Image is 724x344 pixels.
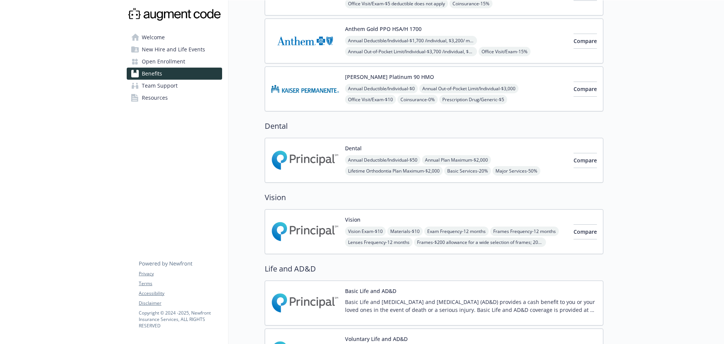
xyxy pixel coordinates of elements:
a: Accessibility [139,290,222,297]
span: Annual Out-of-Pocket Limit/Individual - $3,700 /individual, $3,700/ member [345,47,477,56]
a: Benefits [127,68,222,80]
button: Compare [574,82,597,97]
span: Annual Deductible/Individual - $0 [345,84,418,93]
p: Basic Life and [MEDICAL_DATA] and [MEDICAL_DATA] (AD&D) provides a cash benefit to you or your lo... [345,298,597,314]
span: Annual Deductible/Individual - $50 [345,155,420,165]
p: Copyright © 2024 - 2025 , Newfront Insurance Services, ALL RIGHTS RESERVED [139,310,222,329]
h2: Vision [265,192,603,203]
button: Compare [574,153,597,168]
span: Compare [574,85,597,93]
a: Welcome [127,31,222,43]
img: Kaiser Permanente Insurance Company carrier logo [271,73,339,105]
span: Welcome [142,31,165,43]
a: Privacy [139,270,222,277]
h2: Life and AD&D [265,263,603,275]
span: Lenses Frequency - 12 months [345,238,413,247]
button: Compare [574,34,597,49]
span: Compare [574,228,597,235]
a: Disclaimer [139,300,222,307]
a: Open Enrollment [127,56,222,68]
button: Anthem Gold PPO HSA/H 1700 [345,25,422,33]
span: Annual Plan Maximum - $2,000 [422,155,491,165]
span: Lifetime Orthodontia Plan Maximum - $2,000 [345,166,443,176]
img: Principal Financial Group Inc carrier logo [271,216,339,248]
span: Exam Frequency - 12 months [424,227,489,236]
a: Team Support [127,80,222,92]
span: Coinsurance - 0% [397,95,438,104]
h2: Dental [265,120,603,132]
img: Principal Financial Group Inc carrier logo [271,287,339,319]
a: Resources [127,92,222,104]
span: Annual Out-of-Pocket Limit/Individual - $3,000 [419,84,518,93]
span: Prescription Drug/Generic - $5 [439,95,507,104]
span: Frames Frequency - 12 months [490,227,559,236]
button: Dental [345,144,362,152]
span: Basic Services - 20% [444,166,491,176]
a: New Hire and Life Events [127,43,222,56]
span: New Hire and Life Events [142,43,205,56]
span: Annual Deductible/Individual - $1,700 /individual, $3,200/ member [345,36,477,45]
span: Resources [142,92,168,104]
span: Team Support [142,80,178,92]
span: Materials - $10 [387,227,423,236]
button: Vision [345,216,360,224]
img: Principal Financial Group Inc carrier logo [271,144,339,176]
img: Anthem Blue Cross carrier logo [271,25,339,57]
span: Compare [574,37,597,45]
a: Terms [139,280,222,287]
span: Office Visit/Exam - 15% [479,47,531,56]
button: Basic Life and AD&D [345,287,396,295]
span: Compare [574,157,597,164]
span: Benefits [142,68,162,80]
button: Compare [574,224,597,239]
span: Open Enrollment [142,56,185,68]
span: Office Visit/Exam - $10 [345,95,396,104]
button: [PERSON_NAME] Platinum 90 HMO [345,73,434,81]
span: Major Services - 50% [492,166,540,176]
button: Voluntary Life and AD&D [345,335,408,343]
span: Frames - $200 allowance for a wide selection of frames; 20% off amount over allowance [414,238,546,247]
span: Vision Exam - $10 [345,227,386,236]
